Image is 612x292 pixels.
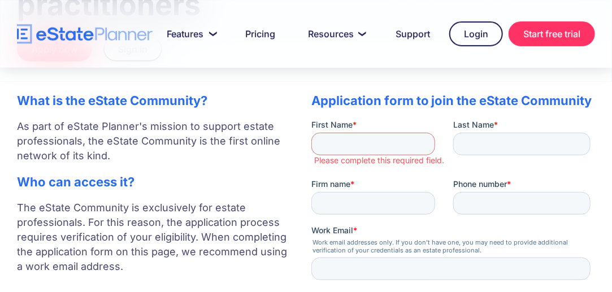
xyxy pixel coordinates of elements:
[449,21,503,46] a: Login
[17,201,289,289] p: The eState Community is exclusively for estate professionals. For this reason, the application pr...
[311,93,595,108] h2: Application form to join the eState Community
[17,93,289,108] h2: What is the eState Community?
[294,23,376,45] a: Resources
[17,24,153,44] a: home
[17,175,289,189] h2: Who can access it?
[17,119,289,163] p: As part of eState Planner's mission to support estate professionals, the eState Community is the ...
[509,21,595,46] a: Start free trial
[232,23,289,45] a: Pricing
[382,23,444,45] a: Support
[153,23,226,45] a: Features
